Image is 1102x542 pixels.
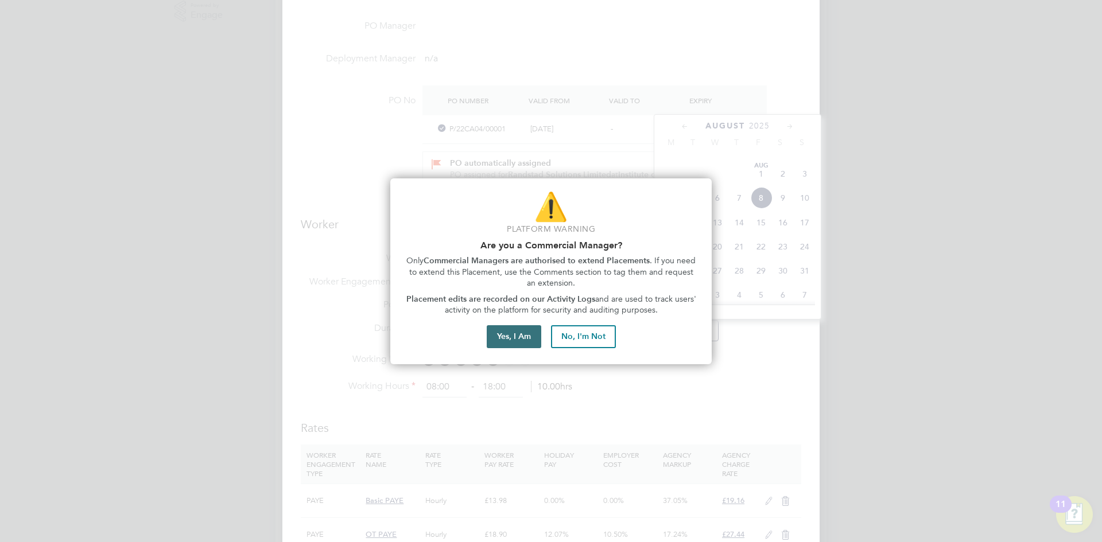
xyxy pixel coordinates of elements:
[404,224,698,235] p: Platform Warning
[390,178,712,364] div: Are you part of the Commercial Team?
[551,325,616,348] button: No, I'm Not
[404,188,698,226] p: ⚠️
[409,256,699,288] span: . If you need to extend this Placement, use the Comments section to tag them and request an exten...
[404,240,698,251] h2: Are you a Commercial Manager?
[424,256,650,266] strong: Commercial Managers are authorised to extend Placements
[445,294,699,315] span: and are used to track users' activity on the platform for security and auditing purposes.
[406,256,424,266] span: Only
[406,294,595,304] strong: Placement edits are recorded on our Activity Logs
[487,325,541,348] button: Yes, I Am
